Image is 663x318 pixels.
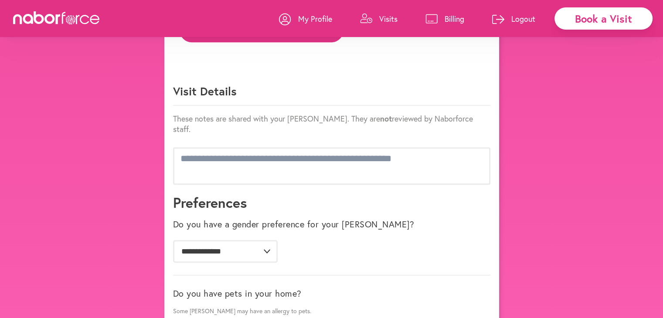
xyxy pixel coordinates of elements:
a: My Profile [279,6,332,32]
a: Logout [492,6,535,32]
label: Do you have a gender preference for your [PERSON_NAME]? [173,219,415,230]
label: Do you have pets in your home? [173,288,302,299]
a: Billing [425,6,464,32]
a: Visits [360,6,398,32]
h1: Preferences [173,194,490,211]
p: These notes are shared with your [PERSON_NAME]. They are reviewed by Naborforce staff. [173,113,490,134]
p: Visit Details [173,84,490,105]
p: Visits [379,14,398,24]
strong: not [380,113,392,124]
p: Some [PERSON_NAME] may have an allergy to pets. [173,307,490,315]
p: My Profile [298,14,332,24]
p: Billing [445,14,464,24]
p: Logout [511,14,535,24]
div: Book a Visit [554,7,653,30]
